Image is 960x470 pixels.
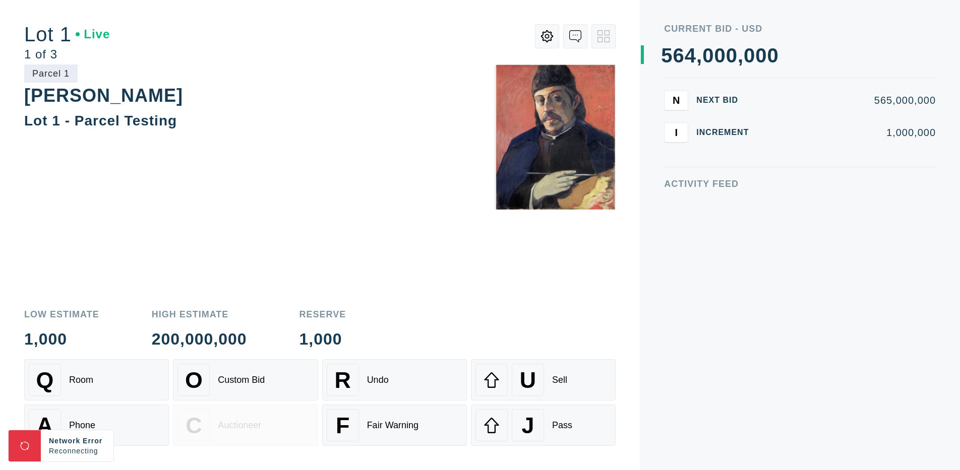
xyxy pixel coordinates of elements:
button: QRoom [24,359,169,400]
div: 0 [726,45,738,65]
div: [PERSON_NAME] [24,85,183,106]
div: 1,000 [299,331,346,347]
div: Auctioneer [218,420,261,431]
button: CAuctioneer [173,405,318,446]
div: 6 [673,45,685,65]
div: Network Error [49,436,105,446]
div: 0 [767,45,779,65]
button: RUndo [322,359,467,400]
div: 565,000,000 [765,95,936,105]
div: Activity Feed [664,179,936,188]
span: F [336,413,349,438]
div: 200,000,000 [152,331,247,347]
div: Increment [696,128,757,137]
span: I [675,126,678,138]
div: Pass [552,420,572,431]
div: 0 [744,45,755,65]
div: 5 [661,45,673,65]
div: Phone [69,420,95,431]
button: I [664,122,688,143]
div: , [738,45,744,247]
div: 1 of 3 [24,48,110,60]
span: J [521,413,534,438]
button: APhone [24,405,169,446]
button: OCustom Bid [173,359,318,400]
div: Lot 1 [24,24,110,44]
button: FFair Warning [322,405,467,446]
div: 1,000 [24,331,99,347]
button: USell [471,359,616,400]
span: R [334,367,350,393]
div: Room [69,375,93,385]
div: Next Bid [696,96,757,104]
button: JPass [471,405,616,446]
span: N [673,94,680,106]
div: Live [76,28,110,40]
div: , [696,45,702,247]
div: High Estimate [152,310,247,319]
span: C [186,413,202,438]
div: Reconnecting [49,446,105,456]
button: N [664,90,688,110]
div: Custom Bid [218,375,265,385]
div: Reserve [299,310,346,319]
span: O [185,367,203,393]
div: 0 [714,45,726,65]
div: 1,000,000 [765,127,936,138]
div: 0 [755,45,767,65]
div: 0 [702,45,714,65]
div: Parcel 1 [24,64,78,83]
div: Current Bid - USD [664,24,936,33]
div: Undo [367,375,389,385]
div: Fair Warning [367,420,418,431]
span: U [520,367,536,393]
span: A [37,413,53,438]
div: 4 [685,45,696,65]
div: Sell [552,375,567,385]
div: Low Estimate [24,310,99,319]
div: Lot 1 - Parcel Testing [24,113,177,128]
span: Q [36,367,54,393]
